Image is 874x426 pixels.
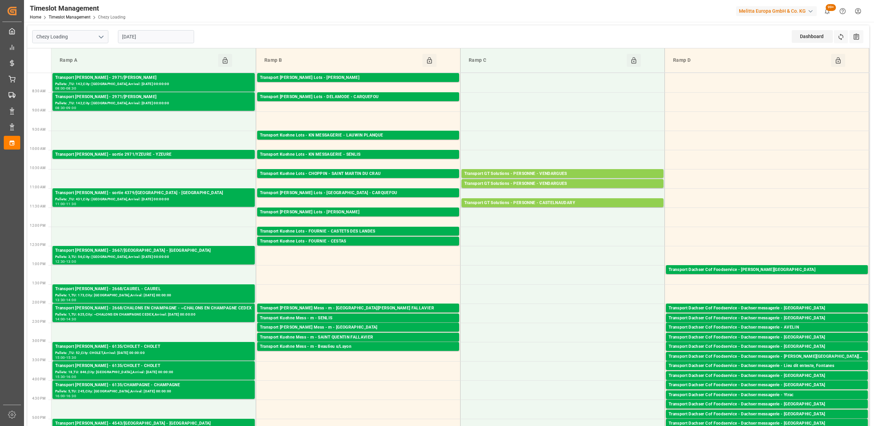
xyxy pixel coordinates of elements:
div: Transport [PERSON_NAME] - 2668/CAUREL - CAUREL [55,286,252,293]
span: 10:30 AM [30,166,46,170]
div: Ramp D [670,54,831,67]
div: Pallets: 4,TU: 308,City: [GEOGRAPHIC_DATA],Arrival: [DATE] 00:00:00 [464,187,661,193]
span: 8:30 AM [32,89,46,93]
div: Transport [PERSON_NAME] - 2668/CHALONS EN CHAMPAGNE - ~CHALONS EN CHAMPAGNE CEDEX [55,305,252,312]
div: Transport [PERSON_NAME] - 6135/CHOLET - CHOLET [55,363,252,369]
input: DD-MM-YYYY [118,30,194,43]
div: 16:00 [66,375,76,378]
div: Transport Dachser Cof Foodservice - Dachser messagerie - [PERSON_NAME][GEOGRAPHIC_DATA][PERSON_NAME] [669,353,865,360]
div: - [65,356,66,359]
div: Pallets: 2,TU: ,City: [GEOGRAPHIC_DATA],Arrival: [DATE] 00:00:00 [669,408,865,414]
div: Transport GT Solutions - PERSONNE - VENDARGUES [464,180,661,187]
div: Pallets: 3,TU: 56,City: [GEOGRAPHIC_DATA],Arrival: [DATE] 00:00:00 [55,254,252,260]
span: 9:00 AM [32,108,46,112]
div: Transport [PERSON_NAME] - 6135/CHOLET - CHOLET [55,343,252,350]
div: Transport GT Solutions - PERSONNE - CASTELNAUDARY [464,200,661,206]
div: Transport Dachser Cof Foodservice - Dachser messagerie - [GEOGRAPHIC_DATA] [669,382,865,389]
div: Pallets: ,TU: 52,City: CHOLET,Arrival: [DATE] 00:00:00 [55,350,252,356]
div: Pallets: 1,TU: 16,City: [GEOGRAPHIC_DATA][PERSON_NAME],Arrival: [DATE] 00:00:00 [260,312,456,318]
div: 16:30 [66,394,76,398]
div: Pallets: 5,TU: 245,City: [GEOGRAPHIC_DATA],Arrival: [DATE] 00:00:00 [55,389,252,394]
div: Pallets: 1,TU: 25,City: Ytrac,Arrival: [DATE] 00:00:00 [669,399,865,404]
div: Pallets: ,TU: 345,City: [GEOGRAPHIC_DATA],Arrival: [DATE] 00:00:00 [260,158,456,164]
div: 09:00 [66,106,76,109]
div: Transport Kuehne Lots - KN MESSAGERIE - LAUWIN PLANQUE [260,132,456,139]
div: - [65,87,66,90]
div: Pallets: 1,TU: 173,City: [GEOGRAPHIC_DATA],Arrival: [DATE] 00:00:00 [55,293,252,298]
div: Timeslot Management [30,3,125,13]
div: Transport Kuehne Mess - m - SENLIS [260,315,456,322]
div: Transport Kuehne Mess - m - Beaulieu s/Layon [260,343,456,350]
div: 13:30 [55,298,65,301]
div: Pallets: 3,TU: 56,City: CASTETS DES [PERSON_NAME],Arrival: [DATE] 00:00:00 [260,235,456,241]
div: Dashboard [792,30,833,43]
div: 08:00 [55,87,65,90]
div: Transport Dachser Cof Foodservice - [PERSON_NAME][GEOGRAPHIC_DATA] [669,267,865,273]
div: Pallets: 2,TU: 38,City: [GEOGRAPHIC_DATA],Arrival: [DATE] 00:00:00 [669,350,865,356]
div: - [65,260,66,263]
div: Pallets: 6,TU: 1022,City: [GEOGRAPHIC_DATA],Arrival: [DATE] 00:00:00 [464,206,661,212]
span: 3:00 PM [32,339,46,343]
div: - [65,298,66,301]
span: 99+ [826,4,836,11]
input: Type to search/select [32,30,108,43]
div: Pallets: 15,TU: 1262,City: CARQUEFOU,Arrival: [DATE] 00:00:00 [260,197,456,202]
div: 15:30 [66,356,76,359]
div: 08:30 [66,87,76,90]
span: 1:00 PM [32,262,46,266]
div: Transport Kuehne Lots - CHOPPIN - SAINT MARTIN DU CRAU [260,170,456,177]
div: Transport [PERSON_NAME] - sortie 4379/[GEOGRAPHIC_DATA] - [GEOGRAPHIC_DATA] [55,190,252,197]
div: Transport [PERSON_NAME] Mess - m - [GEOGRAPHIC_DATA] [260,324,456,331]
div: Transport Dachser Cof Foodservice - Dachser messagerie - AVELIN [669,324,865,331]
div: Transport [PERSON_NAME] Lots - DELAMODE - CARQUEFOU [260,94,456,100]
div: Pallets: 1,TU: 23,City: Lieu dit [GEOGRAPHIC_DATA], [GEOGRAPHIC_DATA],Arrival: [DATE] 00:00:00 [669,369,865,375]
div: 13:00 [66,260,76,263]
div: 15:30 [55,375,65,378]
div: 14:30 [66,318,76,321]
div: Pallets: 18,TU: 846,City: [GEOGRAPHIC_DATA],Arrival: [DATE] 00:00:00 [55,369,252,375]
span: 1:30 PM [32,281,46,285]
a: Timeslot Management [49,15,91,20]
div: Pallets: 1,TU: 815,City: [GEOGRAPHIC_DATA][PERSON_NAME],Arrival: [DATE] 00:00:00 [260,177,456,183]
button: Melitta Europa GmbH & Co. KG [736,4,819,17]
div: Pallets: 1,TU: 55,City: [GEOGRAPHIC_DATA],Arrival: [DATE] 00:00:00 [669,389,865,394]
div: Pallets: ,TU: 431,City: [GEOGRAPHIC_DATA],Arrival: [DATE] 00:00:00 [55,197,252,202]
div: 14:00 [55,318,65,321]
div: Pallets: ,TU: 136,City: LAUWIN PLANQUE,Arrival: [DATE] 00:00:00 [260,139,456,145]
div: Pallets: 12,TU: 1014,City: CARQUEFOU,Arrival: [DATE] 00:00:00 [260,100,456,106]
button: Help Center [835,3,850,19]
div: Transport GT Solutions - PERSONNE - VENDARGUES [464,170,661,177]
div: Pallets: 1,TU: 18,City: [GEOGRAPHIC_DATA],Arrival: [DATE] 00:00:00 [669,331,865,337]
div: 11:00 [55,202,65,205]
div: 12:30 [55,260,65,263]
div: Transport Dachser Cof Foodservice - Dachser messagerie - [GEOGRAPHIC_DATA] [669,305,865,312]
span: 11:00 AM [30,185,46,189]
div: Transport Dachser Cof Foodservice - Dachser messagerie - [GEOGRAPHIC_DATA] [669,343,865,350]
div: Pallets: ,TU: 49,City: [GEOGRAPHIC_DATA],Arrival: [DATE] 00:00:00 [669,418,865,424]
div: Transport Dachser Cof Foodservice - Dachser messagerie - [GEOGRAPHIC_DATA] [669,411,865,418]
div: Ramp C [466,54,627,67]
div: Transport Kuehne Lots - FOURNIE - CESTAS [260,238,456,245]
div: - [65,394,66,398]
div: Pallets: ,TU: 9,City: [GEOGRAPHIC_DATA],Arrival: [DATE] 00:00:00 [260,322,456,328]
div: Pallets: ,TU: 142,City: [GEOGRAPHIC_DATA],Arrival: [DATE] 00:00:00 [55,81,252,87]
span: 10:00 AM [30,147,46,151]
div: Pallets: 1,TU: 34,City: [GEOGRAPHIC_DATA],Arrival: [DATE] 00:00:00 [669,341,865,347]
div: Transport Kuehne Lots - FOURNIE - CASTETS DES LANDES [260,228,456,235]
div: Transport [PERSON_NAME] Mess - m - [GEOGRAPHIC_DATA][PERSON_NAME] FALLAVIER [260,305,456,312]
div: Transport [PERSON_NAME] Lots - [GEOGRAPHIC_DATA] - CARQUEFOU [260,190,456,197]
span: 5:00 PM [32,416,46,419]
span: 9:30 AM [32,128,46,131]
div: 08:30 [55,106,65,109]
div: Pallets: ,TU: 115,City: [GEOGRAPHIC_DATA],Arrival: [DATE] 00:00:00 [55,158,252,164]
div: Pallets: 7,TU: 168,City: [GEOGRAPHIC_DATA],Arrival: [DATE] 00:00:00 [464,177,661,183]
div: Ramp B [262,54,422,67]
div: Transport Dachser Cof Foodservice - Dachser messagerie - Ytrac [669,392,865,399]
div: Transport Dachser Cof Foodservice - Dachser messagerie - [GEOGRAPHIC_DATA] [669,315,865,322]
button: show 100 new notifications [819,3,835,19]
div: 11:30 [66,202,76,205]
div: 15:00 [55,356,65,359]
span: 4:00 PM [32,377,46,381]
span: 11:30 AM [30,204,46,208]
div: Transport Kuehne Mess - m - SAINT QUENTIN FALLAVIER [260,334,456,341]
